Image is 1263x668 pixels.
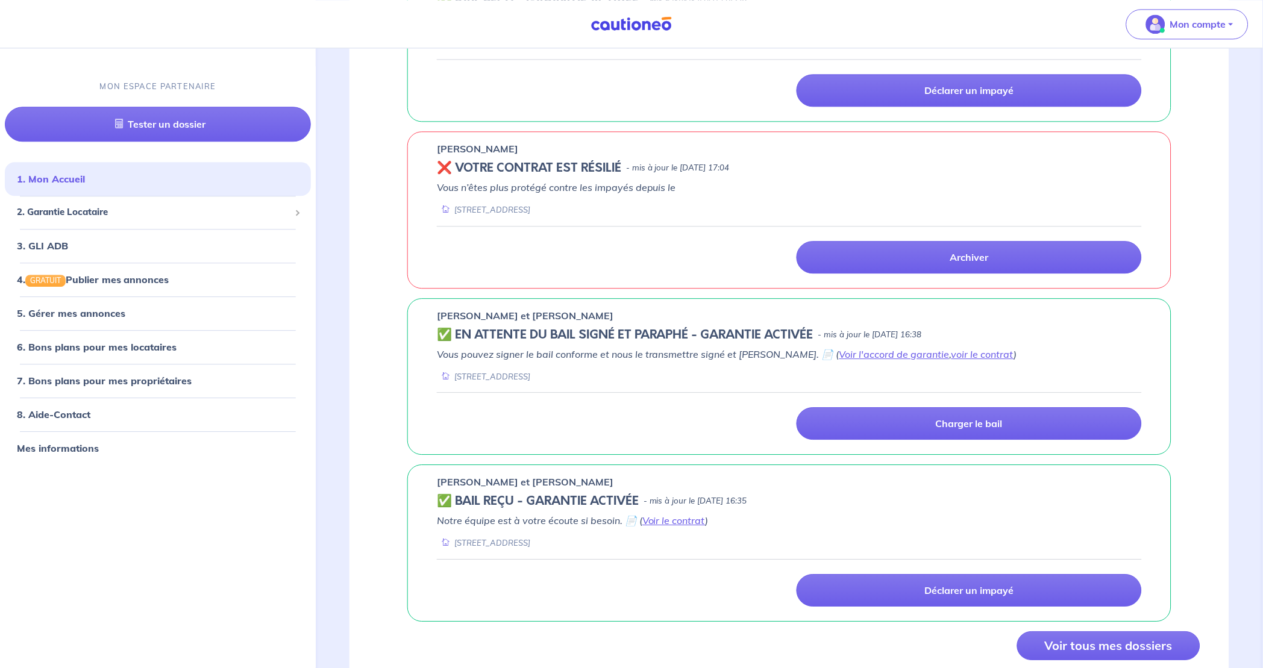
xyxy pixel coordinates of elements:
div: 7. Bons plans pour mes propriétaires [5,369,311,393]
a: 4.GRATUITPublier mes annonces [17,274,169,286]
div: [STREET_ADDRESS] [437,371,530,382]
div: 3. GLI ADB [5,234,311,258]
p: - mis à jour le [DATE] 17:04 [626,162,730,174]
a: Voir l'accord de garantie [839,348,950,360]
a: Tester un dossier [5,107,311,142]
button: illu_account_valid_menu.svgMon compte [1126,9,1249,39]
p: Archiver [950,251,989,263]
a: 3. GLI ADB [17,240,68,252]
p: [PERSON_NAME] et [PERSON_NAME] [437,308,613,323]
img: Cautioneo [586,16,677,31]
a: 7. Bons plans pour mes propriétaires [17,375,192,387]
p: MON ESPACE PARTENAIRE [100,81,216,93]
button: Voir tous mes dossiers [1017,631,1200,660]
a: Déclarer un impayé [797,574,1142,607]
img: illu_account_valid_menu.svg [1146,14,1165,34]
div: state: CONTRACT-SIGNED, Context: FINISHED,IS-GL-CAUTION [437,328,1142,342]
div: state: CONTRACT-VALIDATED, Context: IN-MANAGEMENT,IS-GL-CAUTION [437,494,1142,508]
div: [STREET_ADDRESS] [437,537,530,549]
h5: ❌ VOTRE CONTRAT EST RÉSILIÉ [437,161,621,175]
span: 2. Garantie Locataire [17,206,290,220]
div: state: REVOKED, Context: , [437,161,1142,175]
a: Archiver [797,241,1142,273]
div: 8. Aide-Contact [5,403,311,427]
p: Déclarer un impayé [925,584,1014,596]
a: Voir le contrat [642,514,706,526]
div: 1. Mon Accueil [5,167,311,192]
div: [STREET_ADDRESS] [437,204,530,216]
p: Déclarer un impayé [925,84,1014,96]
h5: ✅ BAIL REÇU - GARANTIE ACTIVÉE [437,494,639,508]
div: 4.GRATUITPublier mes annonces [5,268,311,292]
p: - mis à jour le [DATE] 16:38 [818,329,922,341]
p: - mis à jour le [DATE] 16:35 [644,495,747,507]
a: 1. Mon Accueil [17,173,85,186]
a: 5. Gérer mes annonces [17,308,125,320]
a: 6. Bons plans pour mes locataires [17,342,177,354]
p: Vous n’êtes plus protégé contre les impayés depuis le [437,180,1142,195]
div: Mes informations [5,437,311,461]
h5: ✅️️️ EN ATTENTE DU BAIL SIGNÉ ET PARAPHÉ - GARANTIE ACTIVÉE [437,328,813,342]
a: Mes informations [17,443,99,455]
a: Déclarer un impayé [797,74,1142,107]
a: voir le contrat [951,348,1014,360]
em: Vous pouvez signer le bail conforme et nous le transmettre signé et [PERSON_NAME]. 📄 ( , ) [437,348,1017,360]
p: [PERSON_NAME] [437,142,518,156]
div: 2. Garantie Locataire [5,201,311,225]
em: Notre équipe est à votre écoute si besoin. 📄 ( ) [437,514,709,526]
p: Mon compte [1170,17,1226,31]
p: [PERSON_NAME] et [PERSON_NAME] [437,475,613,489]
p: Charger le bail [936,417,1003,429]
a: 8. Aide-Contact [17,409,90,421]
a: Charger le bail [797,407,1142,440]
div: 6. Bons plans pour mes locataires [5,336,311,360]
div: 5. Gérer mes annonces [5,302,311,326]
